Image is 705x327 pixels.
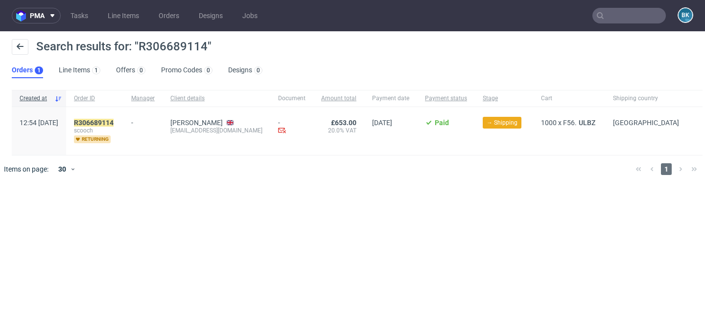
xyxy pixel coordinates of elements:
span: Stage [483,94,525,103]
a: R306689114 [74,119,116,127]
span: Search results for: "R306689114" [36,40,211,53]
span: Shipping country [613,94,679,103]
a: Line Items [102,8,145,23]
span: 20.0% VAT [321,127,356,134]
span: pma [30,12,45,19]
div: - [278,119,305,136]
button: pma [12,8,61,23]
span: £653.00 [331,119,356,127]
span: Cart [541,94,597,103]
span: Paid [435,119,449,127]
a: Designs0 [228,63,262,78]
a: Orders1 [12,63,43,78]
span: Amount total [321,94,356,103]
div: - [131,115,155,127]
span: scooch [74,127,116,134]
span: 1000 [541,119,557,127]
span: 1 [661,163,672,175]
div: 1 [94,67,98,74]
span: [GEOGRAPHIC_DATA] [613,119,679,127]
a: Designs [193,8,229,23]
div: 1 [37,67,41,74]
figcaption: BK [679,8,692,22]
a: ULBZ [577,119,597,127]
span: Payment date [372,94,409,103]
a: [PERSON_NAME] [170,119,223,127]
span: Order ID [74,94,116,103]
a: Line Items1 [59,63,100,78]
span: F56. [563,119,577,127]
div: x [541,119,597,127]
span: Payment status [425,94,467,103]
span: → Shipping [487,118,517,127]
span: 12:54 [DATE] [20,119,58,127]
mark: R306689114 [74,119,114,127]
span: Items on page: [4,164,48,174]
div: [EMAIL_ADDRESS][DOMAIN_NAME] [170,127,262,134]
img: logo [16,10,30,22]
a: Promo Codes0 [161,63,212,78]
a: Offers0 [116,63,145,78]
div: 0 [257,67,260,74]
a: Jobs [236,8,263,23]
a: Tasks [65,8,94,23]
div: 0 [140,67,143,74]
span: Client details [170,94,262,103]
span: returning [74,135,111,143]
span: [DATE] [372,119,392,127]
div: 30 [52,162,70,176]
span: Created at [20,94,50,103]
span: Document [278,94,305,103]
span: Manager [131,94,155,103]
div: 0 [207,67,210,74]
a: Orders [153,8,185,23]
